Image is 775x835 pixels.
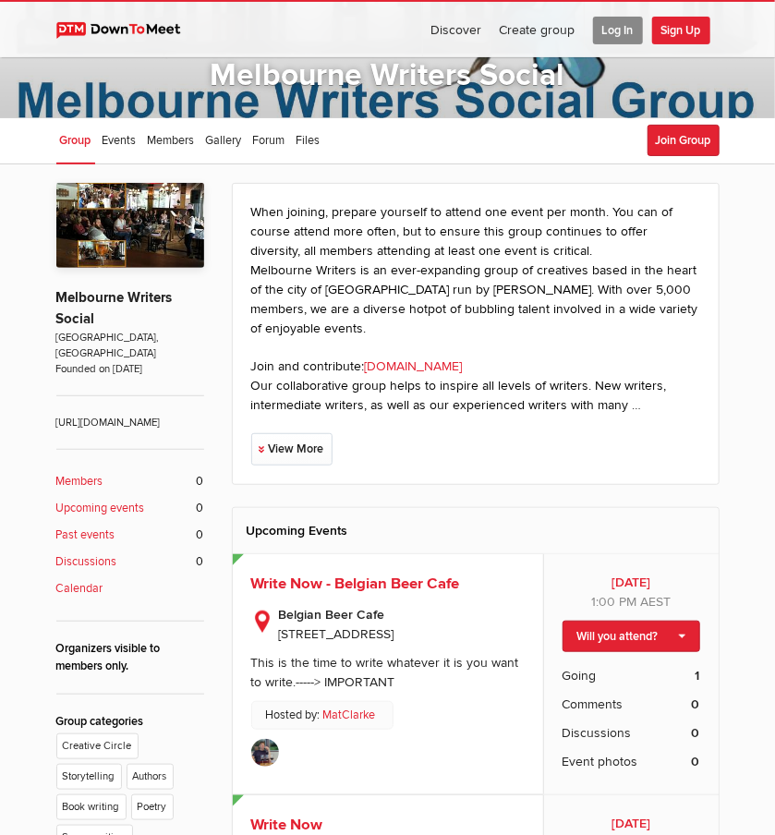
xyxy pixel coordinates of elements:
[56,500,145,517] b: Upcoming events
[251,575,460,593] a: Write Now - Belgian Beer Cafe
[56,526,115,544] b: Past events
[56,553,204,571] a: Discussions 0
[293,118,324,164] a: Files
[491,2,584,57] a: Create group
[56,330,204,361] span: [GEOGRAPHIC_DATA], [GEOGRAPHIC_DATA]
[60,133,91,148] span: Group
[56,713,204,731] div: Group categories
[279,605,525,624] b: Belgian Beer Cafe
[202,118,246,164] a: Gallery
[563,621,700,652] a: Will you attend?
[56,580,204,598] a: Calendar
[563,814,700,833] b: [DATE]
[56,22,198,39] img: DownToMeet
[56,473,103,490] b: Members
[56,473,204,490] a: Members 0
[279,626,394,642] span: [STREET_ADDRESS]
[365,358,463,374] a: [DOMAIN_NAME]
[197,473,204,490] span: 0
[56,580,103,598] b: Calendar
[591,594,636,610] span: 1:00 PM
[585,2,651,57] a: Log In
[103,133,137,148] span: Events
[652,17,710,44] span: Sign Up
[648,125,720,156] button: Join Group
[692,752,700,771] b: 0
[251,202,700,338] p: When joining, prepare yourself to attend one event per month. You can of course attend more often...
[593,17,643,44] span: Log In
[692,695,700,714] b: 0
[56,500,204,517] a: Upcoming events 0
[144,118,199,164] a: Members
[563,695,624,714] span: Comments
[563,573,700,592] b: [DATE]
[251,655,519,690] div: This is the time to write whatever it is you want to write.-----> IMPORTANT
[206,133,242,148] span: Gallery
[297,133,321,148] span: Files
[56,395,204,430] span: [URL][DOMAIN_NAME]
[56,553,117,571] b: Discussions
[253,133,285,148] span: Forum
[56,640,204,675] div: Organizers visible to members only.
[197,500,204,517] span: 0
[251,701,394,730] p: Hosted by:
[640,594,671,610] span: Australia/Sydney
[197,526,204,544] span: 0
[56,118,95,164] a: Group
[99,118,140,164] a: Events
[696,666,700,685] b: 1
[197,553,204,571] span: 0
[323,707,376,724] a: MatClarke
[563,752,638,771] span: Event photos
[423,2,490,57] a: Discover
[56,526,204,544] a: Past events 0
[251,357,700,415] p: Join and contribute: Our collaborative group helps to inspire all levels of writers. New writers,...
[249,118,289,164] a: Forum
[247,508,705,553] h2: Upcoming Events
[251,739,279,767] img: MatClarke
[56,183,204,268] img: Melbourne Writers Social
[251,816,323,834] a: Write Now
[652,2,719,57] a: Sign Up
[56,361,204,377] span: Founded on [DATE]
[563,723,632,743] span: Discussions
[692,723,700,743] b: 0
[148,133,195,148] span: Members
[563,666,597,685] span: Going
[251,433,333,466] a: View More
